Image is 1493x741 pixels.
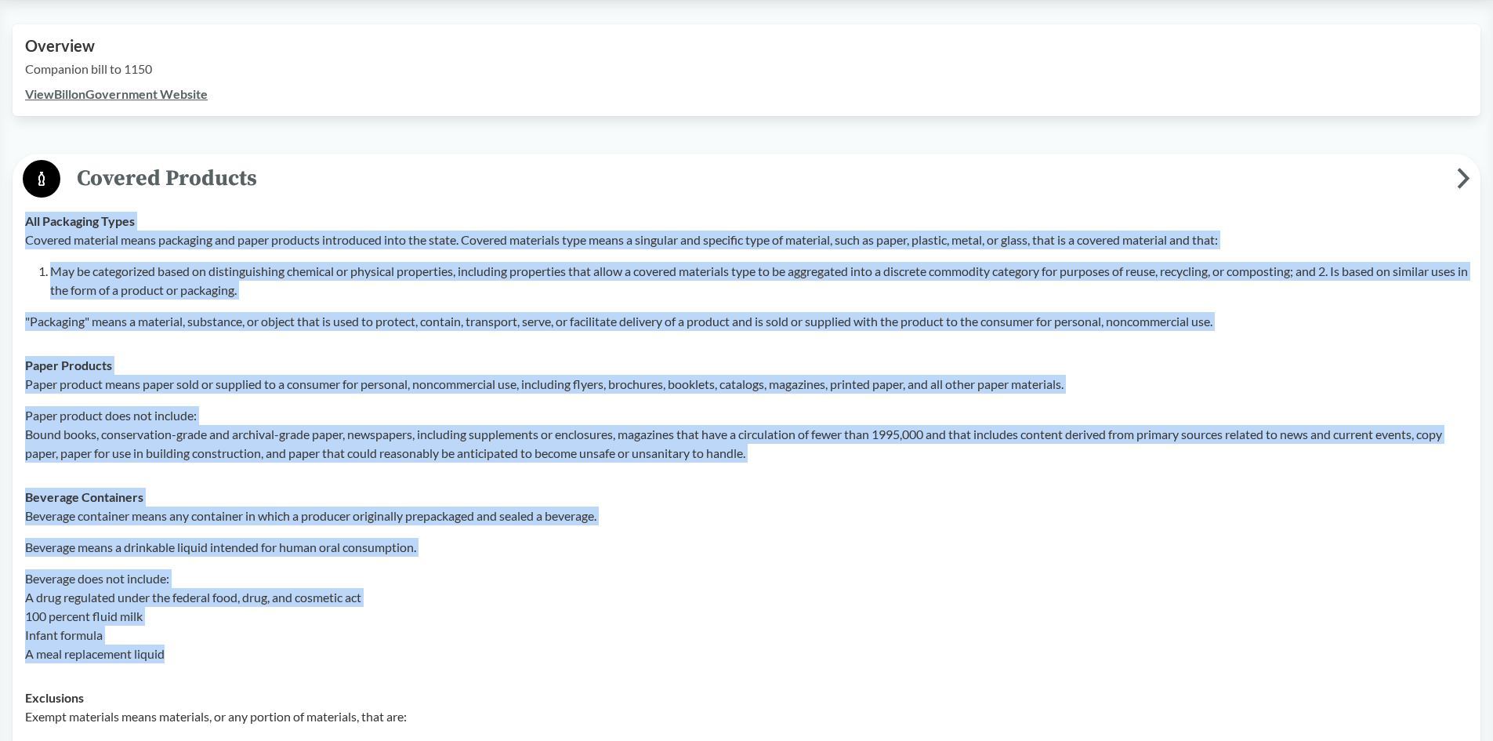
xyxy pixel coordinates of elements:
[50,262,1468,300] li: May be categorized based on distinguishing chemical or physical properties, including properties ...
[25,569,1468,663] p: Beverage does not include: A drug regulated under the federal food, drug, and cosmetic act 100 pe...
[25,707,1468,726] p: Exempt materials means materials, or any portion of materials, that are:
[25,37,1468,55] h2: Overview
[25,312,1468,331] p: "Packaging" means a material, substance, or object that is used to protect, contain, transport, s...
[25,213,135,228] strong: All Packaging Types
[25,86,208,101] a: ViewBillonGovernment Website
[25,358,112,372] strong: Paper Products
[25,507,1468,525] p: Beverage container means any container in which a producer originally prepackaged and sealed a be...
[25,690,84,705] strong: Exclusions
[25,538,1468,557] p: Beverage means a drinkable liquid intended for human oral consumption.
[25,60,1468,78] p: Companion bill to 1150
[25,231,1468,249] p: Covered material means packaging and paper products introduced into the state. Covered materials ...
[25,375,1468,394] p: Paper product means paper sold or supplied to a consumer for personal, noncommercial use, includi...
[25,406,1468,463] p: Paper product does not include: Bound books, conservation-grade and archival-grade paper, newspap...
[60,161,1457,196] span: Covered Products
[25,489,143,504] strong: Beverage Containers
[18,159,1475,199] button: Covered Products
